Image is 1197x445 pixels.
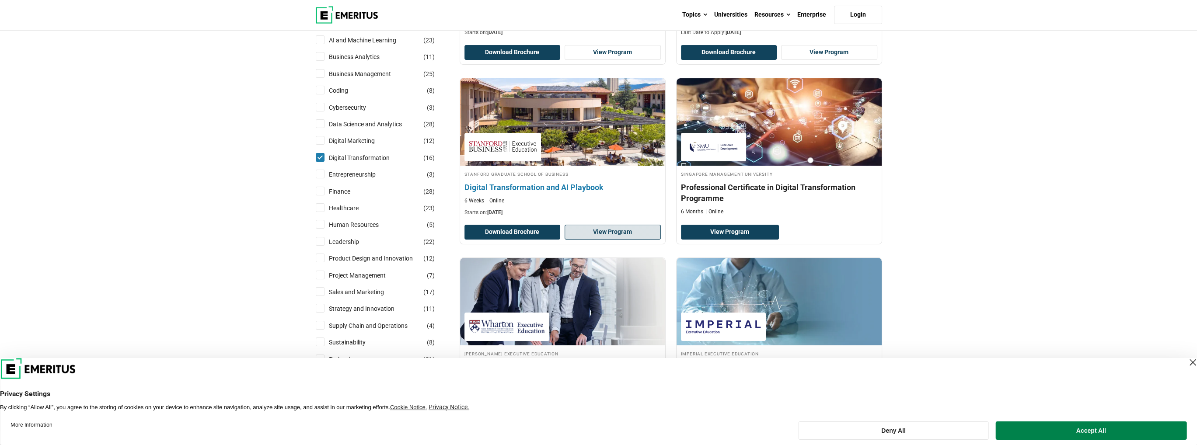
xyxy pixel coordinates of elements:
[426,188,433,195] span: 28
[329,52,397,62] a: Business Analytics
[464,209,661,216] p: Starts on:
[429,171,433,178] span: 3
[423,153,435,163] span: ( )
[426,356,433,363] span: 21
[329,237,377,247] a: Leadership
[705,208,723,216] p: Online
[423,136,435,146] span: ( )
[464,29,661,36] p: Starts on:
[423,237,435,247] span: ( )
[427,337,435,347] span: ( )
[423,355,435,364] span: ( )
[429,339,433,346] span: 8
[677,258,882,411] a: Healthcare Course by Imperial Executive Education - September 11, 2025 Imperial Executive Educati...
[427,321,435,330] span: ( )
[469,317,545,337] img: Wharton Executive Education
[329,337,383,347] a: Sustainability
[329,69,408,79] a: Business Management
[681,45,777,60] button: Download Brochure
[429,221,433,228] span: 5
[423,52,435,62] span: ( )
[426,305,433,312] span: 11
[423,287,435,297] span: ( )
[677,258,882,345] img: Digital Transformation in Healthcare: Innovation, Strategies & Processes | Online Healthcare Course
[429,322,433,329] span: 4
[329,86,366,95] a: Coding
[329,153,407,163] a: Digital Transformation
[426,137,433,144] span: 12
[329,287,401,297] a: Sales and Marketing
[464,182,661,193] h4: Digital Transformation and AI Playbook
[423,119,435,129] span: ( )
[423,187,435,196] span: ( )
[329,35,414,45] a: AI and Machine Learning
[329,136,392,146] a: Digital Marketing
[460,258,665,411] a: Digital Transformation Course by Wharton Executive Education - September 3, 2025 Wharton Executiv...
[329,203,376,213] a: Healthcare
[426,53,433,60] span: 11
[426,70,433,77] span: 25
[329,187,368,196] a: Finance
[834,6,882,24] a: Login
[469,137,537,157] img: Stanford Graduate School of Business
[426,37,433,44] span: 23
[464,197,484,205] p: 6 Weeks
[423,254,435,263] span: ( )
[423,203,435,213] span: ( )
[427,271,435,280] span: ( )
[423,69,435,79] span: ( )
[423,304,435,313] span: ( )
[429,272,433,279] span: 7
[426,238,433,245] span: 22
[329,271,403,280] a: Project Management
[329,355,377,364] a: Technology
[426,154,433,161] span: 16
[486,197,504,205] p: Online
[329,321,425,330] a: Supply Chain and Operations
[781,45,877,60] a: View Program
[460,78,665,221] a: Digital Transformation Course by Stanford Graduate School of Business - September 18, 2025 Stanfo...
[426,289,433,296] span: 17
[681,29,877,36] p: Last Date to Apply:
[464,170,661,177] h4: Stanford Graduate School of Business
[329,304,412,313] a: Strategy and Innovation
[423,35,435,45] span: ( )
[565,225,661,240] a: View Program
[427,220,435,229] span: ( )
[329,220,396,229] a: Human Resources
[426,255,433,262] span: 12
[329,254,430,263] a: Product Design and Innovation
[681,170,877,177] h4: Singapore Management University
[685,317,761,337] img: Imperial Executive Education
[329,103,384,112] a: Cybersecurity
[329,119,419,129] a: Data Science and Analytics
[427,86,435,95] span: ( )
[681,182,877,204] h4: Professional Certificate in Digital Transformation Programme
[450,74,675,170] img: Digital Transformation and AI Playbook | Online Digital Transformation Course
[427,103,435,112] span: ( )
[329,170,393,179] a: Entrepreneurship
[427,170,435,179] span: ( )
[426,121,433,128] span: 28
[464,350,661,357] h4: [PERSON_NAME] Executive Education
[429,87,433,94] span: 8
[677,78,882,166] img: Professional Certificate in Digital Transformation Programme | Online Digital Transformation Course
[681,225,779,240] a: View Program
[677,78,882,220] a: Digital Transformation Course by Singapore Management University - Singapore Management Universit...
[681,208,703,216] p: 6 Months
[429,104,433,111] span: 3
[487,209,503,216] span: [DATE]
[460,258,665,345] img: Driving Strategic Innovation: Leading Complex Initiatives for Impact | Online Digital Transformat...
[464,225,561,240] button: Download Brochure
[487,29,503,35] span: [DATE]
[726,29,741,35] span: [DATE]
[565,45,661,60] a: View Program
[464,45,561,60] button: Download Brochure
[426,205,433,212] span: 23
[685,137,742,157] img: Singapore Management University
[681,350,877,357] h4: Imperial Executive Education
